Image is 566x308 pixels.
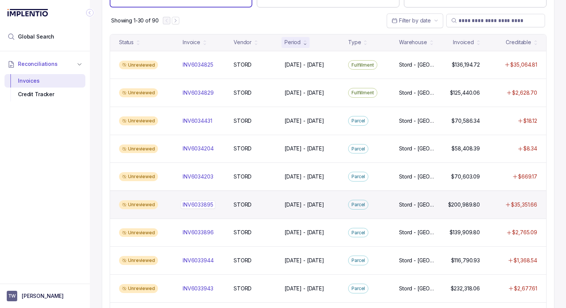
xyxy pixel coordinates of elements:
[172,17,179,24] button: Next Page
[183,117,212,125] p: INV6034431
[511,201,537,208] p: $35,351.66
[119,284,158,293] div: Unreviewed
[284,89,324,97] p: [DATE] - [DATE]
[234,117,252,125] p: STORD
[352,173,365,180] p: Parcel
[399,257,435,264] p: Stord - [GEOGRAPHIC_DATA]
[183,145,214,152] p: INV6034204
[510,61,537,68] p: $35,064.81
[183,257,214,264] p: INV6033944
[119,256,158,265] div: Unreviewed
[85,8,94,17] div: Collapse Icon
[119,116,158,125] div: Unreviewed
[399,145,435,152] p: Stord - [GEOGRAPHIC_DATA]
[234,229,252,236] p: STORD
[4,56,85,72] button: Reconciliations
[352,257,365,264] p: Parcel
[234,201,252,208] p: STORD
[234,285,252,292] p: STORD
[119,172,158,181] div: Unreviewed
[399,39,427,46] div: Warehouse
[399,285,435,292] p: Stord - [GEOGRAPHIC_DATA]
[119,61,158,70] div: Unreviewed
[183,39,200,46] div: Invoice
[10,74,79,88] div: Invoices
[284,229,324,236] p: [DATE] - [DATE]
[234,257,252,264] p: STORD
[119,144,158,153] div: Unreviewed
[399,201,435,208] p: Stord - [GEOGRAPHIC_DATA]
[119,88,158,97] div: Unreviewed
[399,117,435,125] p: Stord - [GEOGRAPHIC_DATA]
[352,201,365,208] p: Parcel
[514,257,537,264] p: $1,368.54
[399,173,435,180] p: Stord - [GEOGRAPHIC_DATA]
[352,285,365,292] p: Parcel
[234,39,252,46] div: Vendor
[506,39,531,46] div: Creditable
[512,229,537,236] p: $2,765.09
[284,145,324,152] p: [DATE] - [DATE]
[450,229,480,236] p: $139,909.80
[523,145,537,152] p: $8.34
[7,291,17,301] span: User initials
[392,17,431,24] search: Date Range Picker
[451,117,480,125] p: $70,586.34
[284,257,324,264] p: [DATE] - [DATE]
[512,89,537,97] p: $2,628.70
[348,39,361,46] div: Type
[234,145,252,152] p: STORD
[284,117,324,125] p: [DATE] - [DATE]
[451,257,480,264] p: $116,790.93
[181,201,215,209] p: INV6033895
[119,200,158,209] div: Unreviewed
[183,229,214,236] p: INV6033896
[399,61,435,68] p: Stord - [GEOGRAPHIC_DATA]
[352,145,365,153] p: Parcel
[18,33,54,40] span: Global Search
[4,73,85,103] div: Reconciliations
[119,228,158,237] div: Unreviewed
[399,229,435,236] p: Stord - [GEOGRAPHIC_DATA]
[352,89,374,97] p: Fulfillment
[523,117,537,125] p: $18.12
[452,61,480,68] p: $136,194.72
[448,201,480,208] p: $200,989.80
[387,13,443,28] button: Date Range Picker
[284,201,324,208] p: [DATE] - [DATE]
[183,173,213,180] p: INV6034203
[284,61,324,68] p: [DATE] - [DATE]
[111,17,158,24] div: Remaining page entries
[284,173,324,180] p: [DATE] - [DATE]
[22,292,64,300] p: [PERSON_NAME]
[111,17,158,24] p: Showing 1-30 of 90
[399,89,435,97] p: Stord - [GEOGRAPHIC_DATA]
[352,61,374,69] p: Fulfillment
[518,173,537,180] p: $669.17
[10,88,79,101] div: Credit Tracker
[119,39,134,46] div: Status
[451,173,480,180] p: $70,603.09
[451,285,480,292] p: $232,318.06
[451,145,480,152] p: $58,408.39
[234,89,252,97] p: STORD
[183,285,213,292] p: INV6033943
[183,89,214,97] p: INV6034829
[234,173,252,180] p: STORD
[352,229,365,237] p: Parcel
[234,61,252,68] p: STORD
[514,285,537,292] p: $2,677.61
[284,285,324,292] p: [DATE] - [DATE]
[284,39,301,46] div: Period
[183,61,213,68] p: INV6034825
[7,291,83,301] button: User initials[PERSON_NAME]
[352,117,365,125] p: Parcel
[18,60,58,68] span: Reconciliations
[399,17,431,24] span: Filter by date
[450,89,480,97] p: $125,440.06
[453,39,474,46] div: Invoiced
